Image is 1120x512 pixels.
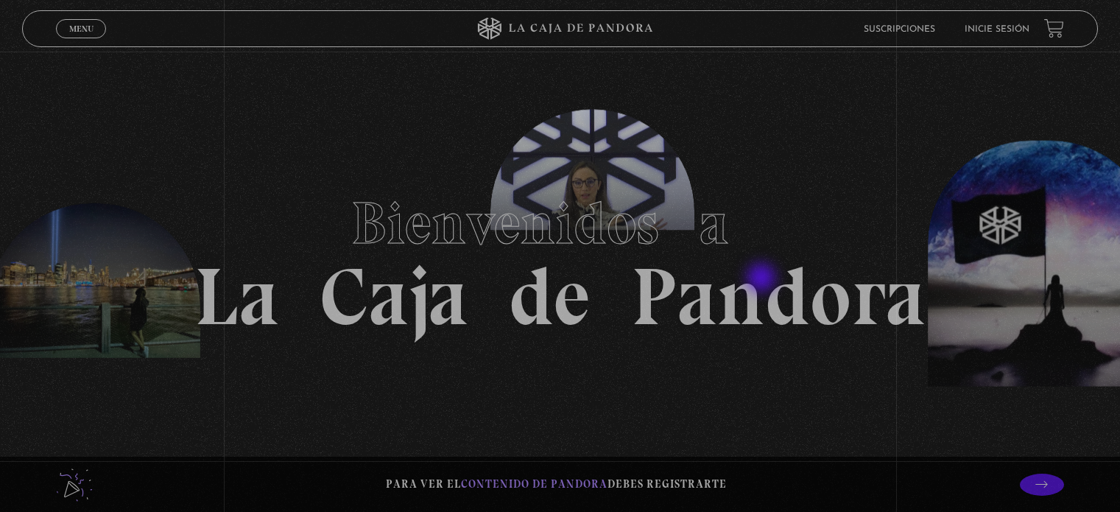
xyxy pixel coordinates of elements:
[864,25,935,34] a: Suscripciones
[965,25,1029,34] a: Inicie sesión
[69,24,94,33] span: Menu
[461,477,607,491] span: contenido de Pandora
[194,175,926,337] h1: La Caja de Pandora
[1044,18,1064,38] a: View your shopping cart
[64,37,99,47] span: Cerrar
[386,474,727,494] p: Para ver el debes registrarte
[351,188,769,259] span: Bienvenidos a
